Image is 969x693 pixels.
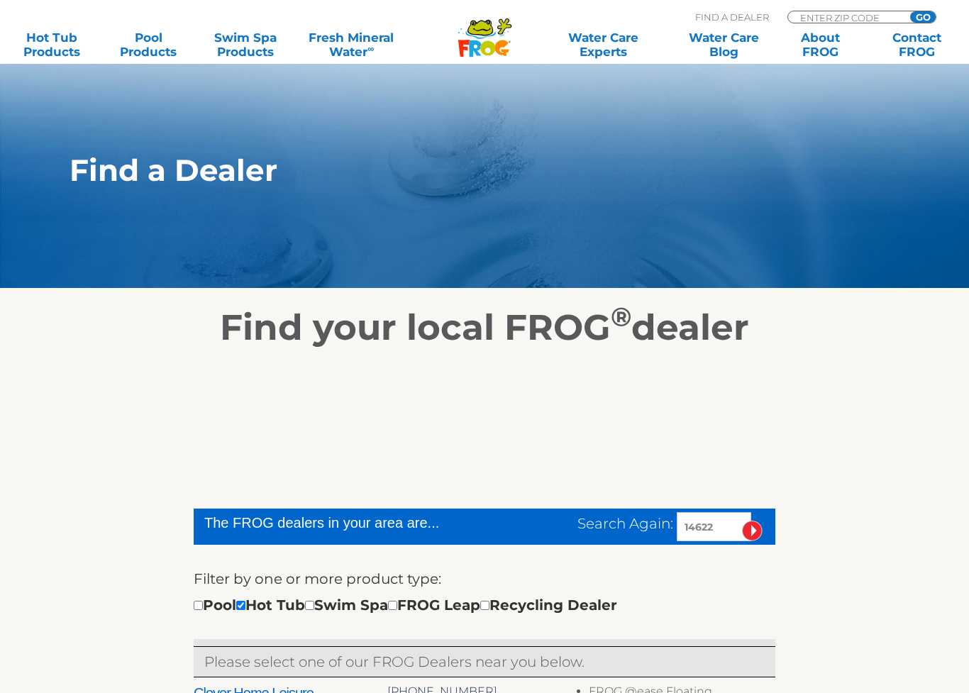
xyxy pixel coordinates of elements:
[14,31,89,59] a: Hot TubProducts
[204,512,490,533] div: The FROG dealers in your area are...
[70,153,834,187] h1: Find a Dealer
[367,43,374,54] sup: ∞
[742,521,763,541] input: Submit
[208,31,283,59] a: Swim SpaProducts
[799,11,895,23] input: Zip Code Form
[577,515,673,532] span: Search Again:
[783,31,858,59] a: AboutFROG
[111,31,186,59] a: PoolProducts
[48,306,921,349] h2: Find your local FROG dealer
[304,31,399,59] a: Fresh MineralWater∞
[542,31,664,59] a: Water CareExperts
[695,11,769,23] p: Find A Dealer
[611,301,631,333] sup: ®
[880,31,955,59] a: ContactFROG
[686,31,761,59] a: Water CareBlog
[910,11,936,23] input: GO
[194,594,617,616] div: Pool Hot Tub Swim Spa FROG Leap Recycling Dealer
[194,567,441,590] label: Filter by one or more product type:
[204,650,765,673] p: Please select one of our FROG Dealers near you below.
